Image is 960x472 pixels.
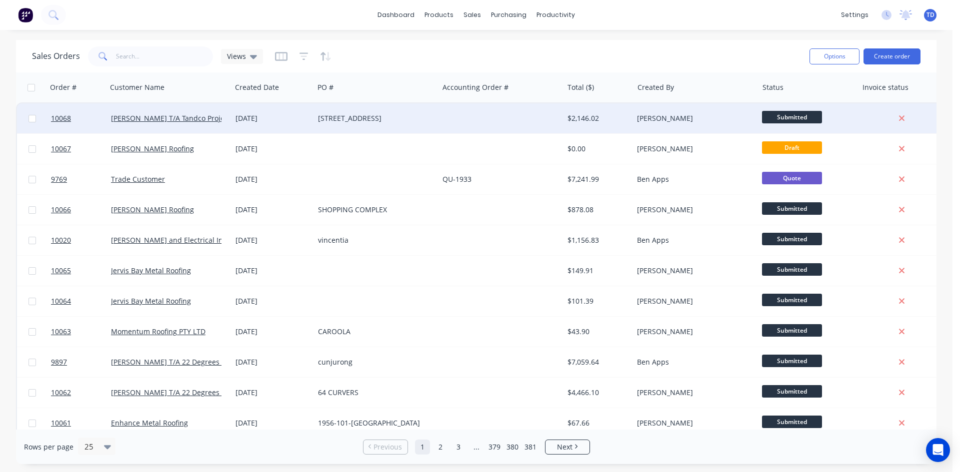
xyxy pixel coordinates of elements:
span: 9769 [51,174,67,184]
span: TD [926,10,934,19]
a: [PERSON_NAME] Roofing [111,205,194,214]
span: 10020 [51,235,71,245]
span: 10068 [51,113,71,123]
a: 9769 [51,164,111,194]
div: vincentia [318,235,429,245]
span: 10062 [51,388,71,398]
div: $7,241.99 [567,174,626,184]
div: [DATE] [235,113,310,123]
div: Ben Apps [637,357,748,367]
button: Create order [863,48,920,64]
div: [DATE] [235,205,310,215]
div: Ben Apps [637,174,748,184]
div: [PERSON_NAME] [637,327,748,337]
div: $67.66 [567,418,626,428]
a: [PERSON_NAME] T/A Tandco Projects [111,113,234,123]
span: Rows per page [24,442,73,452]
a: dashboard [372,7,419,22]
span: Submitted [762,416,822,428]
div: Customer Name [110,82,164,92]
div: [STREET_ADDRESS] [318,113,429,123]
div: cunjurong [318,357,429,367]
a: [PERSON_NAME] Roofing [111,144,194,153]
div: [PERSON_NAME] [637,205,748,215]
div: Created Date [235,82,279,92]
a: 10068 [51,103,111,133]
div: products [419,7,458,22]
a: [PERSON_NAME] and Electrical Innovations [111,235,255,245]
div: Invoice status [862,82,908,92]
a: Page 1 is your current page [415,440,430,455]
a: Previous page [363,442,407,452]
a: 10062 [51,378,111,408]
div: $2,146.02 [567,113,626,123]
span: Views [227,51,246,61]
a: Page 381 [523,440,538,455]
a: Jervis Bay Metal Roofing [111,296,191,306]
ul: Pagination [359,440,594,455]
a: Jervis Bay Metal Roofing [111,266,191,275]
div: Ben Apps [637,235,748,245]
a: [PERSON_NAME] T/A 22 Degrees Metal Roofing [111,388,267,397]
div: $149.91 [567,266,626,276]
div: [DATE] [235,296,310,306]
span: 10063 [51,327,71,337]
span: 10061 [51,418,71,428]
span: Draft [762,141,822,154]
span: Submitted [762,294,822,306]
div: 64 CURVERS [318,388,429,398]
span: Submitted [762,355,822,367]
a: Page 3 [451,440,466,455]
span: Submitted [762,202,822,215]
div: $43.90 [567,327,626,337]
span: 10064 [51,296,71,306]
img: Factory [18,7,33,22]
div: productivity [531,7,580,22]
div: [DATE] [235,235,310,245]
div: $1,156.83 [567,235,626,245]
div: Accounting Order # [442,82,508,92]
div: Status [762,82,783,92]
a: [PERSON_NAME] T/A 22 Degrees Metal Roofing [111,357,267,367]
a: 10063 [51,317,111,347]
a: Page 379 [487,440,502,455]
div: Order # [50,82,76,92]
span: Submitted [762,263,822,276]
a: 10067 [51,134,111,164]
div: $7,059.64 [567,357,626,367]
span: Quote [762,172,822,184]
a: 10061 [51,408,111,438]
a: 9897 [51,347,111,377]
div: [DATE] [235,388,310,398]
a: Jump forward [469,440,484,455]
div: purchasing [486,7,531,22]
a: Next page [545,442,589,452]
div: [DATE] [235,357,310,367]
div: SHOPPING COMPLEX [318,205,429,215]
div: [PERSON_NAME] [637,113,748,123]
span: 10067 [51,144,71,154]
a: Page 380 [505,440,520,455]
a: Enhance Metal Roofing [111,418,188,428]
div: $0.00 [567,144,626,154]
span: Submitted [762,233,822,245]
span: Submitted [762,324,822,337]
div: CAROOLA [318,327,429,337]
div: [DATE] [235,174,310,184]
input: Search... [116,46,213,66]
span: Submitted [762,111,822,123]
a: Trade Customer [111,174,165,184]
button: Options [809,48,859,64]
div: sales [458,7,486,22]
span: 9897 [51,357,67,367]
div: [DATE] [235,327,310,337]
a: Page 2 [433,440,448,455]
div: [PERSON_NAME] [637,266,748,276]
a: Momentum Roofing PTY LTD [111,327,205,336]
div: settings [836,7,873,22]
h1: Sales Orders [32,51,80,61]
a: 10065 [51,256,111,286]
div: $4,466.10 [567,388,626,398]
span: Submitted [762,385,822,398]
span: 10065 [51,266,71,276]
